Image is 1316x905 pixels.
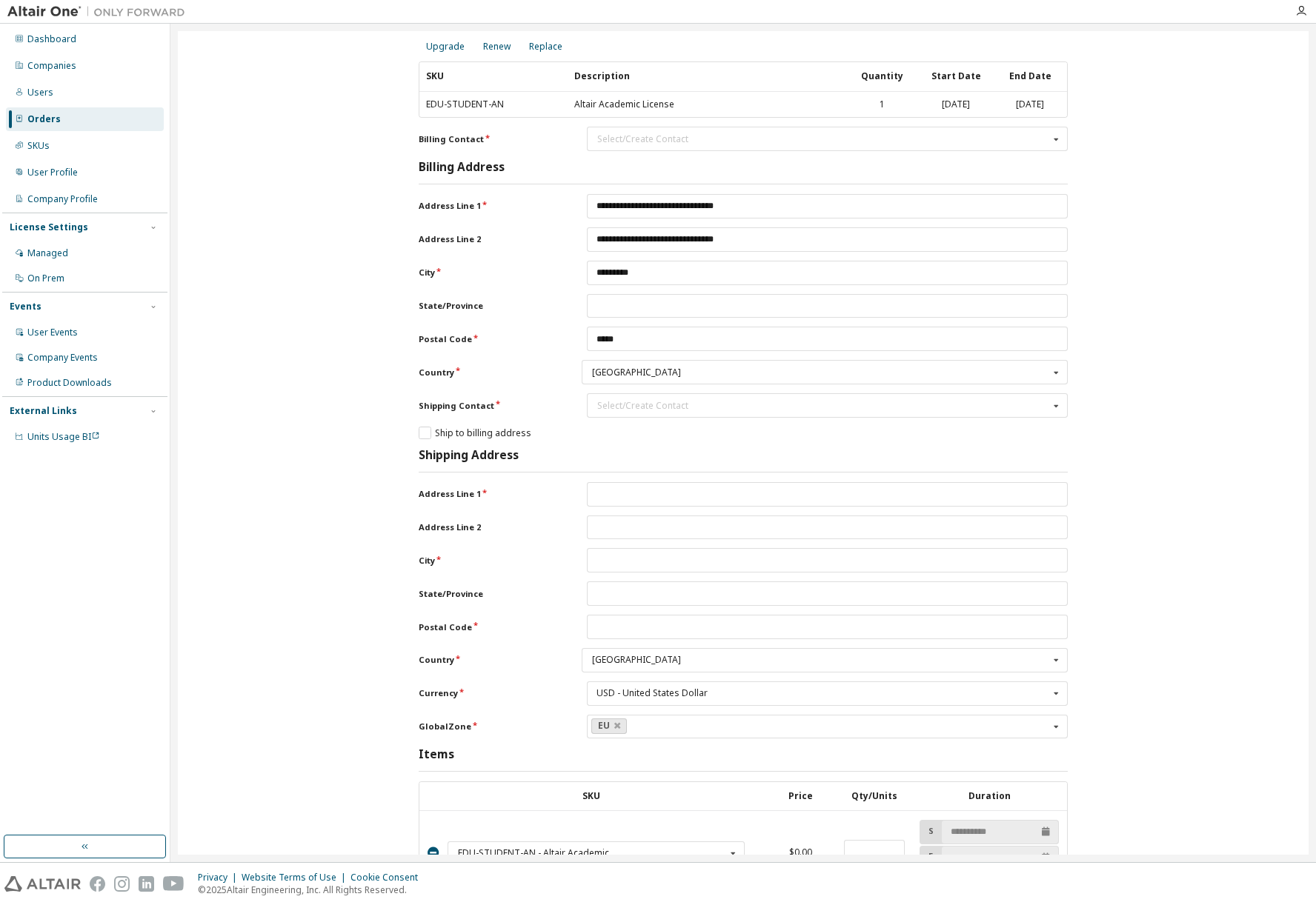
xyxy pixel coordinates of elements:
label: Billing Contact [419,133,562,145]
label: State/Province [419,588,562,600]
label: Ship to billing address [419,427,531,439]
td: Altair Academic License [568,92,845,118]
input: Postal Code [587,327,1068,351]
span: Units Usage BI [27,430,100,443]
th: Price [763,782,837,811]
input: Postal Code [587,615,1068,639]
img: instagram.svg [114,876,130,892]
th: Quantity [845,62,919,91]
div: Orders [27,113,61,125]
div: Country [582,360,1068,384]
td: 1 [845,92,919,118]
label: Address Line 1 [419,200,562,212]
label: GlobalZone [419,721,562,732]
label: Address Line 2 [419,521,562,533]
th: Qty/Units [837,782,911,811]
label: Postal Code [419,333,562,345]
input: State/Province [587,581,1068,606]
td: EDU-STUDENT-AN [419,92,568,118]
div: User Events [27,327,78,338]
label: Address Line 2 [419,233,562,245]
th: Start Date [919,62,993,91]
h3: Shipping Address [419,448,519,463]
input: City [587,548,1068,572]
div: On Prem [27,273,64,284]
div: Users [27,87,53,98]
label: Shipping Contact [419,400,562,412]
input: Address Line 1 [587,194,1068,218]
div: Product Downloads [27,377,112,389]
input: Address Line 1 [587,482,1068,507]
a: Upgrade [419,34,472,58]
div: Dashboard [27,33,76,45]
th: Duration [911,782,1067,811]
img: facebook.svg [90,876,105,892]
input: Address Line 2 [587,515,1068,540]
img: youtube.svg [163,876,185,892]
img: linkedin.svg [139,876,154,892]
div: Privacy [198,872,242,884]
label: E [920,850,937,862]
div: Company Events [27,352,98,364]
h3: Items [419,747,454,762]
label: Address Line 1 [419,488,562,500]
div: Select/Create Contact [597,135,1049,144]
th: End Date [993,62,1067,91]
label: City [419,555,562,567]
label: S [920,825,937,837]
div: [GEOGRAPHIC_DATA] [592,655,1049,664]
div: Shipping Contact [587,393,1068,418]
div: Events [10,301,41,313]
td: [DATE] [993,92,1067,118]
label: Country [419,367,556,378]
input: City [587,261,1068,285]
a: Replace [522,34,570,58]
div: Country [582,648,1068,672]
td: $0.00 [763,811,837,893]
div: GlobalZone [587,715,1068,739]
p: © 2025 Altair Engineering, Inc. All Rights Reserved. [198,884,427,896]
div: External Links [10,405,77,417]
label: City [419,267,562,278]
td: [DATE] [919,92,993,118]
th: SKU [419,782,763,811]
a: EU [591,718,627,734]
div: Billing Contact [587,127,1068,151]
div: Managed [27,247,68,259]
div: Select/Create Contact [597,401,1049,410]
div: User Profile [27,167,78,178]
th: Description [568,62,845,91]
h3: Billing Address [419,160,505,175]
label: Country [419,654,556,666]
div: SKUs [27,140,50,152]
div: EDU-STUDENT-AN - Altair Academic [458,849,725,858]
div: Company Profile [27,193,98,205]
th: SKU [419,62,568,91]
div: Website Terms of Use [242,872,350,884]
div: Cookie Consent [350,872,427,884]
div: Companies [27,60,76,72]
a: Renew [476,34,518,58]
img: Altair One [7,4,193,19]
div: Currency [587,681,1068,706]
div: USD - United States Dollar [596,689,708,698]
input: State/Province [587,294,1068,318]
label: State/Province [419,300,562,312]
img: altair_logo.svg [4,876,81,892]
label: Currency [419,687,562,699]
div: License Settings [10,221,88,233]
div: [GEOGRAPHIC_DATA] [592,368,1049,377]
label: Postal Code [419,621,562,633]
input: Address Line 2 [587,227,1068,252]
